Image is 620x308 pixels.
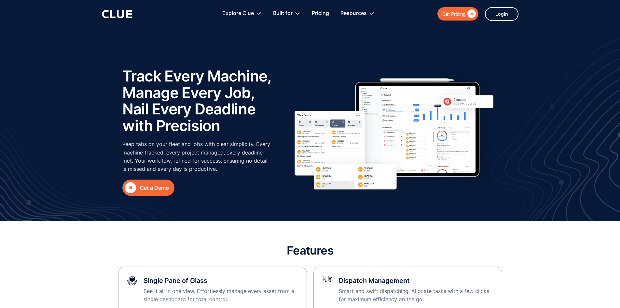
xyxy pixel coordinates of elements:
[340,3,367,24] div: Resources
[125,182,136,193] div: 
[476,28,620,221] img: Construction fleet management software
[144,287,298,303] p: See it all in one view. Effortlessly manage every asset from a single dashboard for total control.
[485,7,518,21] a: Login
[144,276,298,286] h3: Single Pane of Glass
[286,59,498,205] img: Features
[140,184,169,192] div: Get a Demo
[222,3,262,24] div: Explore Clue
[118,244,502,257] h2: Features
[273,3,300,24] div: Built for
[339,287,493,303] p: Smart and swift dispatching. Allocate tasks with a few clicks for maximum efficiency on the go.
[122,180,174,196] a: Get a Demo
[442,10,466,18] div: Get Pricing
[273,3,293,24] div: Built for
[437,7,478,21] a: Get Pricing
[339,276,493,286] h3: Dispatch Management
[323,276,332,282] img: Fast delivery icon
[222,3,254,24] div: Explore Clue
[340,3,375,24] div: Resources
[122,140,279,173] p: Keep tabs on your fleet and jobs with clear simplicity. Every machine tracked, every project mana...
[312,3,329,24] a: Pricing
[122,68,279,134] h1: Track Every Machine, Manage Every Job, Nail Every Deadline with Precision
[127,276,137,286] img: Asset protection icon
[466,10,476,18] div: 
